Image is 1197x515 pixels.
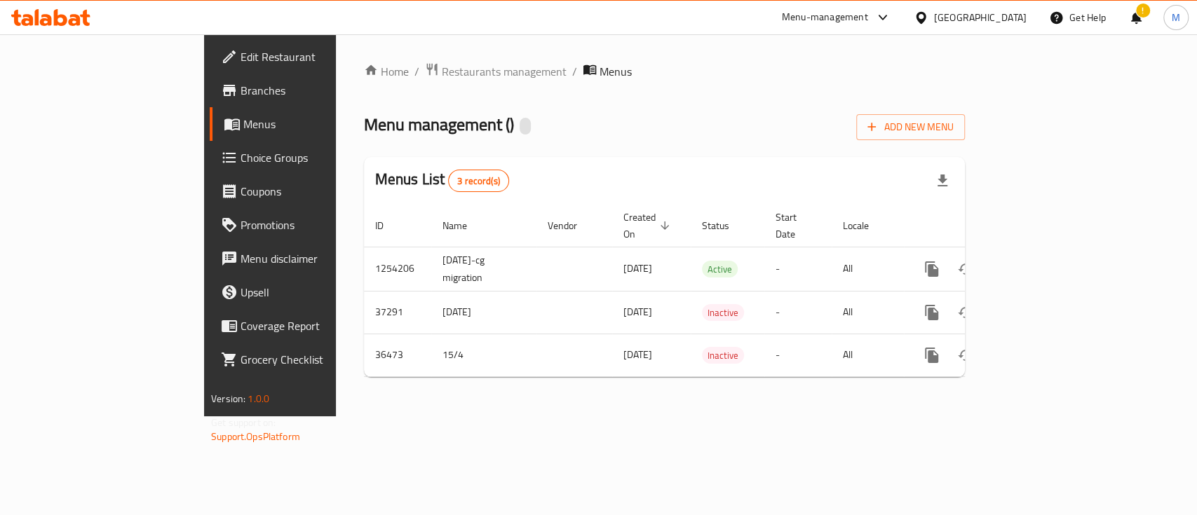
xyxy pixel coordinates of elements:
[776,209,815,242] span: Start Date
[702,217,748,234] span: Status
[702,348,744,364] span: Inactive
[843,217,887,234] span: Locale
[1172,10,1180,25] span: M
[210,74,404,107] a: Branches
[210,275,404,309] a: Upsell
[425,62,567,81] a: Restaurants management
[548,217,595,234] span: Vendor
[241,183,393,200] span: Coupons
[210,174,404,208] a: Coupons
[623,345,652,364] span: [DATE]
[572,63,577,80] li: /
[449,174,508,188] span: 3 record(s)
[623,209,674,242] span: Created On
[448,170,509,192] div: Total records count
[241,82,393,99] span: Branches
[431,334,536,376] td: 15/4
[241,284,393,301] span: Upsell
[248,390,269,408] span: 1.0.0
[442,217,485,234] span: Name
[949,252,982,286] button: Change Status
[600,63,632,80] span: Menus
[210,343,404,376] a: Grocery Checklist
[210,40,404,74] a: Edit Restaurant
[702,261,738,277] span: Active
[832,334,904,376] td: All
[414,63,419,80] li: /
[702,347,744,364] div: Inactive
[702,261,738,277] div: Active
[764,291,832,334] td: -
[702,305,744,321] span: Inactive
[856,114,965,140] button: Add New Menu
[211,413,276,432] span: Get support on:
[949,338,982,372] button: Change Status
[210,208,404,242] a: Promotions
[832,291,904,334] td: All
[442,63,567,80] span: Restaurants management
[915,338,949,372] button: more
[867,118,954,136] span: Add New Menu
[375,169,509,192] h2: Menus List
[375,217,402,234] span: ID
[915,296,949,329] button: more
[211,427,300,446] a: Support.OpsPlatform
[764,334,832,376] td: -
[782,9,868,26] div: Menu-management
[211,390,245,408] span: Version:
[243,116,393,132] span: Menus
[832,247,904,291] td: All
[241,250,393,267] span: Menu disclaimer
[241,217,393,233] span: Promotions
[210,141,404,174] a: Choice Groups
[364,62,965,81] nav: breadcrumb
[241,149,393,166] span: Choice Groups
[210,242,404,275] a: Menu disclaimer
[431,247,536,291] td: [DATE]-cg migration
[926,164,959,198] div: Export file
[241,351,393,368] span: Grocery Checklist
[210,309,404,343] a: Coverage Report
[702,304,744,321] div: Inactive
[915,252,949,286] button: more
[949,296,982,329] button: Change Status
[210,107,404,141] a: Menus
[431,291,536,334] td: [DATE]
[241,48,393,65] span: Edit Restaurant
[764,247,832,291] td: -
[241,317,393,334] span: Coverage Report
[623,259,652,277] span: [DATE]
[904,205,1061,247] th: Actions
[364,205,1061,377] table: enhanced table
[934,10,1027,25] div: [GEOGRAPHIC_DATA]
[364,109,514,140] span: Menu management ( )
[623,303,652,321] span: [DATE]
